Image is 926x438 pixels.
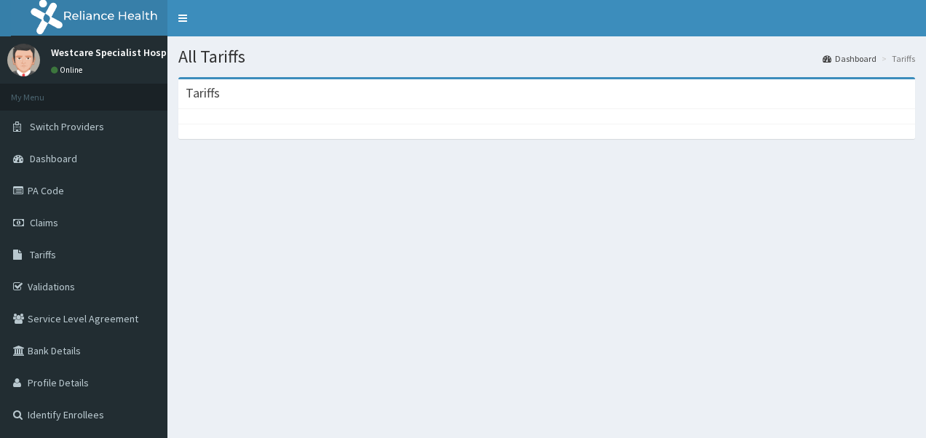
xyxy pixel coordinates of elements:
[30,120,104,133] span: Switch Providers
[878,52,915,65] li: Tariffs
[30,248,56,261] span: Tariffs
[186,87,220,100] h3: Tariffs
[51,65,86,75] a: Online
[30,216,58,229] span: Claims
[51,47,183,57] p: Westcare Specialist Hospital
[823,52,876,65] a: Dashboard
[178,47,915,66] h1: All Tariffs
[7,44,40,76] img: User Image
[30,152,77,165] span: Dashboard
